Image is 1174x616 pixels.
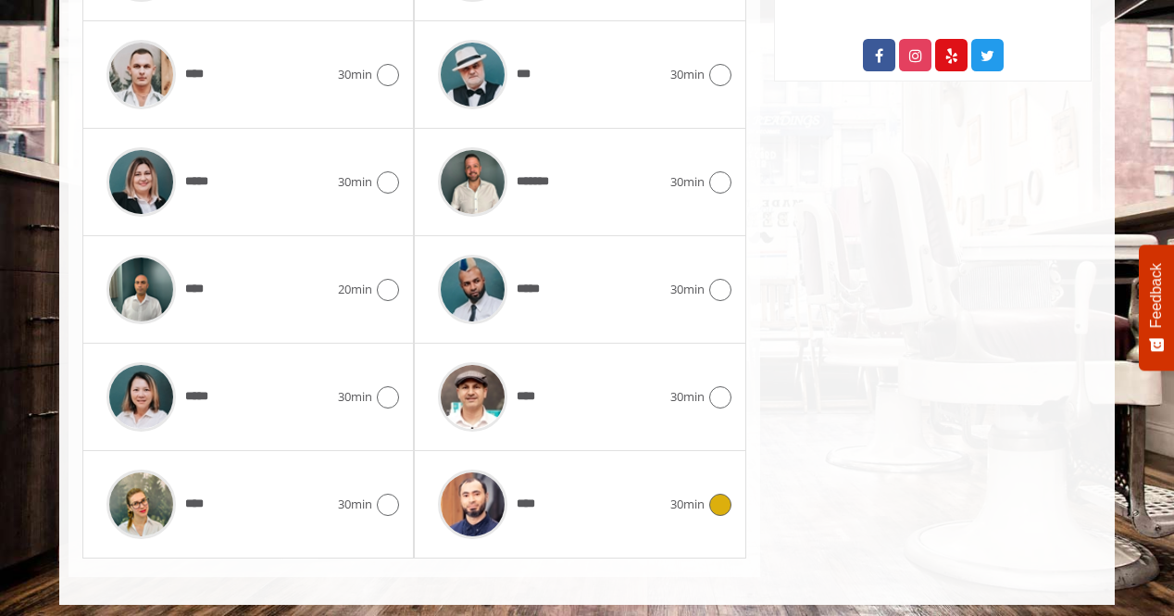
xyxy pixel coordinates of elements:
[1148,263,1165,328] span: Feedback
[670,172,705,192] span: 30min
[1139,245,1174,371] button: Feedback - Show survey
[338,495,372,514] span: 30min
[338,280,372,299] span: 20min
[338,387,372,407] span: 30min
[338,172,372,192] span: 30min
[670,280,705,299] span: 30min
[338,65,372,84] span: 30min
[670,495,705,514] span: 30min
[670,387,705,407] span: 30min
[670,65,705,84] span: 30min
